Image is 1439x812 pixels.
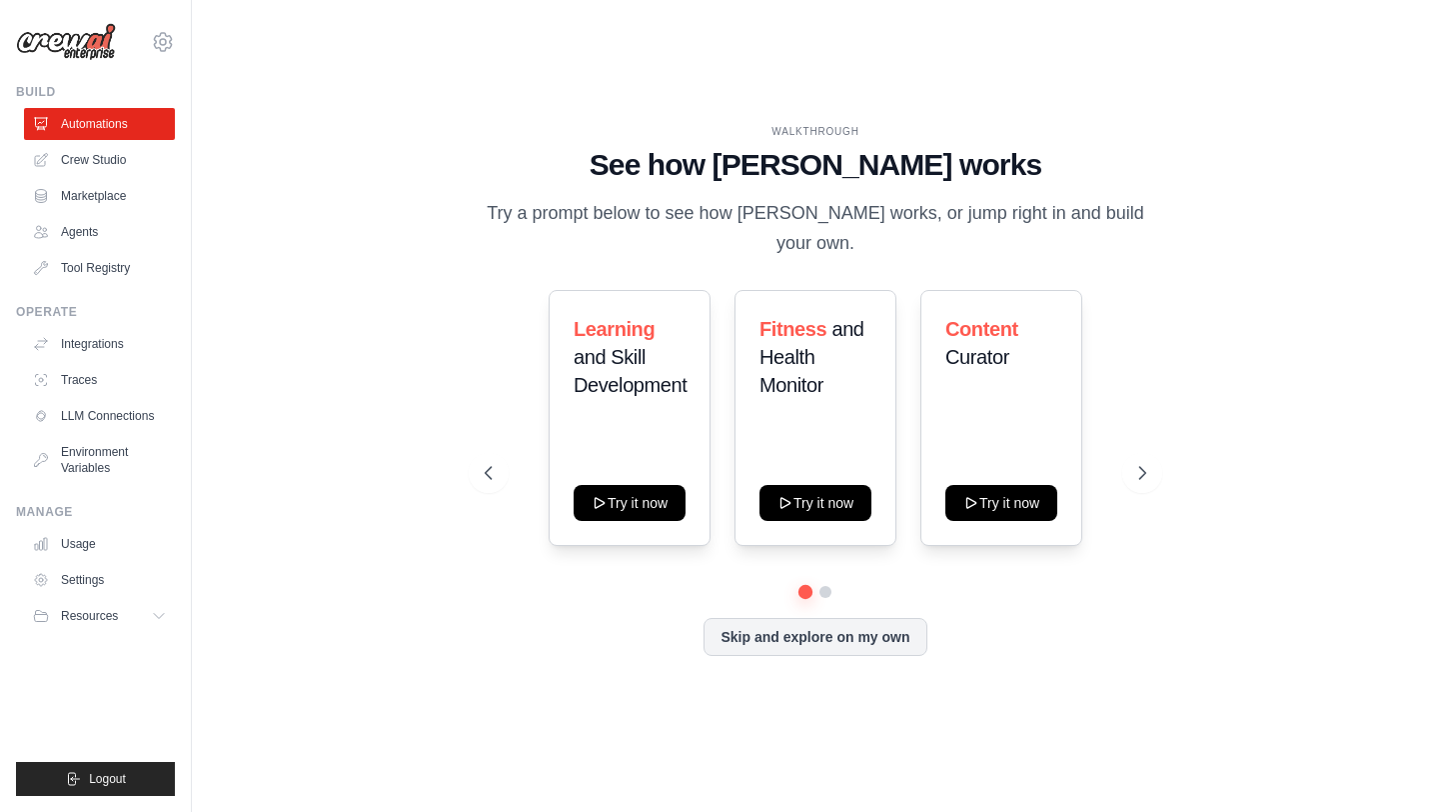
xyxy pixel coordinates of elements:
a: Traces [24,364,175,396]
span: Content [945,318,1018,340]
a: Agents [24,216,175,248]
span: Resources [61,608,118,624]
a: Marketplace [24,180,175,212]
span: and Skill Development [574,346,687,396]
button: Try it now [759,485,871,521]
a: Crew Studio [24,144,175,176]
a: Integrations [24,328,175,360]
iframe: Chat Widget [1339,716,1439,812]
button: Try it now [945,485,1057,521]
a: LLM Connections [24,400,175,432]
img: Logo [16,23,116,61]
button: Try it now [574,485,686,521]
button: Resources [24,600,175,632]
a: Environment Variables [24,436,175,484]
a: Automations [24,108,175,140]
button: Skip and explore on my own [704,618,926,656]
span: Logout [89,771,126,787]
h1: See how [PERSON_NAME] works [485,147,1146,183]
span: and Health Monitor [759,318,864,396]
p: Try a prompt below to see how [PERSON_NAME] works, or jump right in and build your own. [485,199,1146,258]
a: Usage [24,528,175,560]
button: Logout [16,762,175,796]
div: Operate [16,304,175,320]
div: WALKTHROUGH [485,124,1146,139]
a: Settings [24,564,175,596]
div: Manage [16,504,175,520]
span: Learning [574,318,655,340]
span: Fitness [759,318,826,340]
span: Curator [945,346,1009,368]
div: Build [16,84,175,100]
a: Tool Registry [24,252,175,284]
